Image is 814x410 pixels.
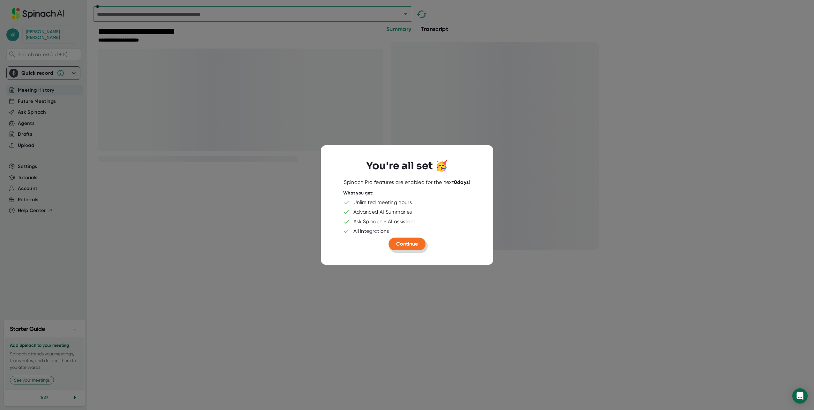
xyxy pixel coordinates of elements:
[454,179,470,185] b: 0 days!
[353,199,412,206] div: Unlimited meeting hours
[353,218,416,225] div: Ask Spinach - AI assistant
[344,179,470,186] div: Spinach Pro features are enabled for the next
[389,238,426,250] button: Continue
[343,190,374,196] div: What you get:
[366,160,448,172] h3: You're all set 🥳
[792,388,808,404] div: Open Intercom Messenger
[353,228,389,234] div: All integrations
[396,241,418,247] span: Continue
[353,209,412,215] div: Advanced AI Summaries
